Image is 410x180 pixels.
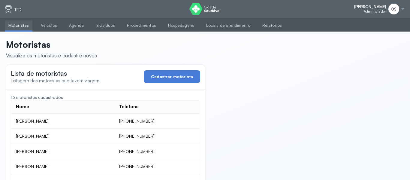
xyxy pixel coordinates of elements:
[114,129,200,144] td: [PHONE_NUMBER]
[11,129,114,144] td: [PERSON_NAME]
[114,159,200,174] td: [PHONE_NUMBER]
[189,3,220,15] img: logo do Cidade Saudável
[11,95,200,100] div: 13 motoristas cadastrados
[5,20,32,30] a: Motoristas
[354,4,386,9] span: [PERSON_NAME]
[114,114,200,129] td: [PHONE_NUMBER]
[65,20,88,30] a: Agenda
[11,69,67,77] span: Lista de motoristas
[14,7,22,12] p: TFD
[11,159,114,174] td: [PERSON_NAME]
[11,144,114,159] td: [PERSON_NAME]
[114,144,200,159] td: [PHONE_NUMBER]
[92,20,119,30] a: Indivíduos
[6,39,97,50] p: Motoristas
[11,78,99,84] span: Listagem dos motoristas que fazem viagem
[11,114,114,129] td: [PERSON_NAME]
[37,20,61,30] a: Veículos
[6,52,97,59] div: Visualize os motoristas e cadastre novos
[391,7,396,12] span: OS
[144,70,200,83] button: Cadastrar motorista
[5,5,12,13] img: tfd.svg
[364,9,386,14] span: Administrador
[16,104,29,110] div: Nome
[119,104,139,110] div: Telefone
[123,20,159,30] a: Procedimentos
[164,20,198,30] a: Hospedagens
[259,20,285,30] a: Relatórios
[203,20,254,30] a: Locais de atendimento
